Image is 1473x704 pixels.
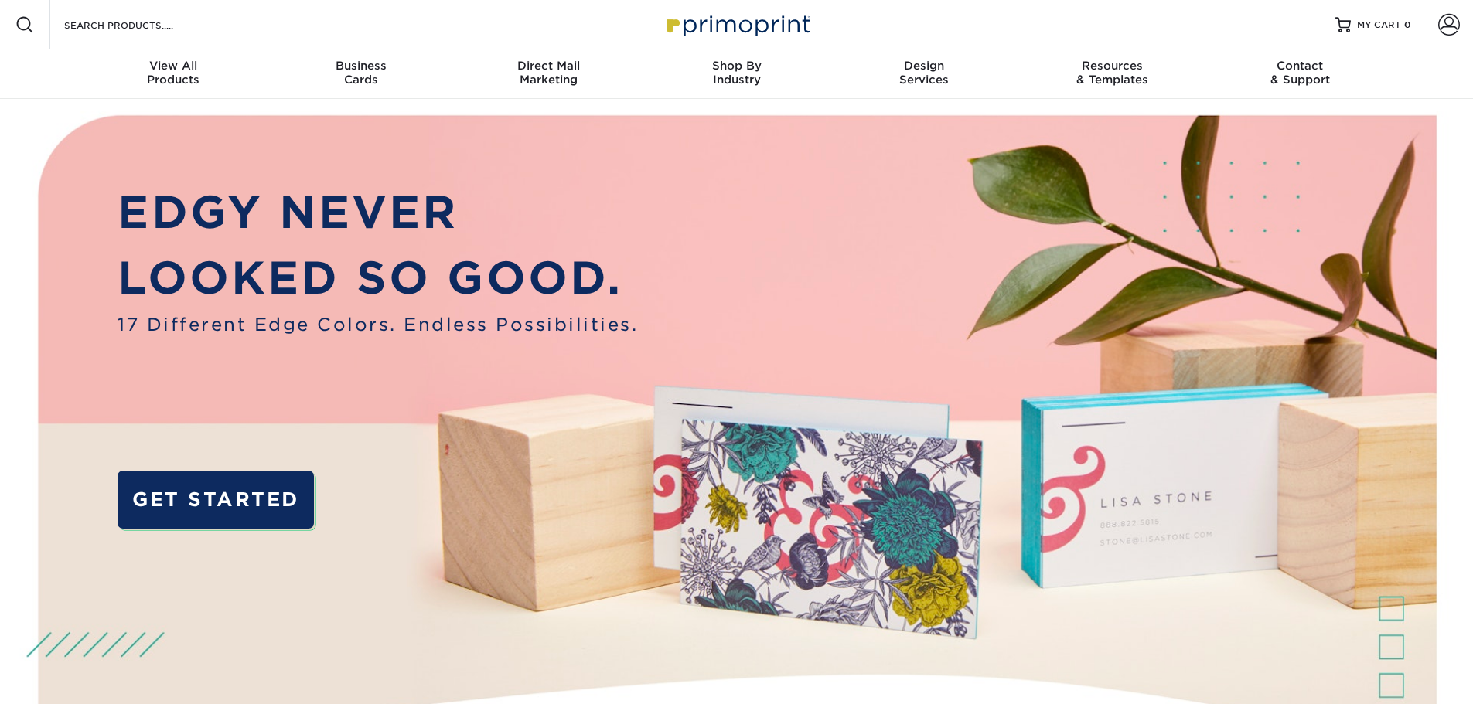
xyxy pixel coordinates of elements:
span: MY CART [1357,19,1401,32]
span: Direct Mail [455,59,643,73]
div: Cards [267,59,455,87]
p: EDGY NEVER [118,179,638,246]
span: Design [830,59,1018,73]
div: Industry [643,59,830,87]
span: 0 [1404,19,1411,30]
a: DesignServices [830,49,1018,99]
div: Services [830,59,1018,87]
a: GET STARTED [118,471,313,529]
div: & Templates [1018,59,1206,87]
span: Contact [1206,59,1394,73]
a: Direct MailMarketing [455,49,643,99]
img: Primoprint [660,8,814,41]
div: Marketing [455,59,643,87]
div: & Support [1206,59,1394,87]
span: View All [80,59,268,73]
a: Shop ByIndustry [643,49,830,99]
div: Products [80,59,268,87]
span: Resources [1018,59,1206,73]
a: Resources& Templates [1018,49,1206,99]
p: LOOKED SO GOOD. [118,245,638,311]
a: View AllProducts [80,49,268,99]
a: Contact& Support [1206,49,1394,99]
span: Business [267,59,455,73]
a: BusinessCards [267,49,455,99]
span: 17 Different Edge Colors. Endless Possibilities. [118,311,638,338]
span: Shop By [643,59,830,73]
input: SEARCH PRODUCTS..... [63,15,213,34]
